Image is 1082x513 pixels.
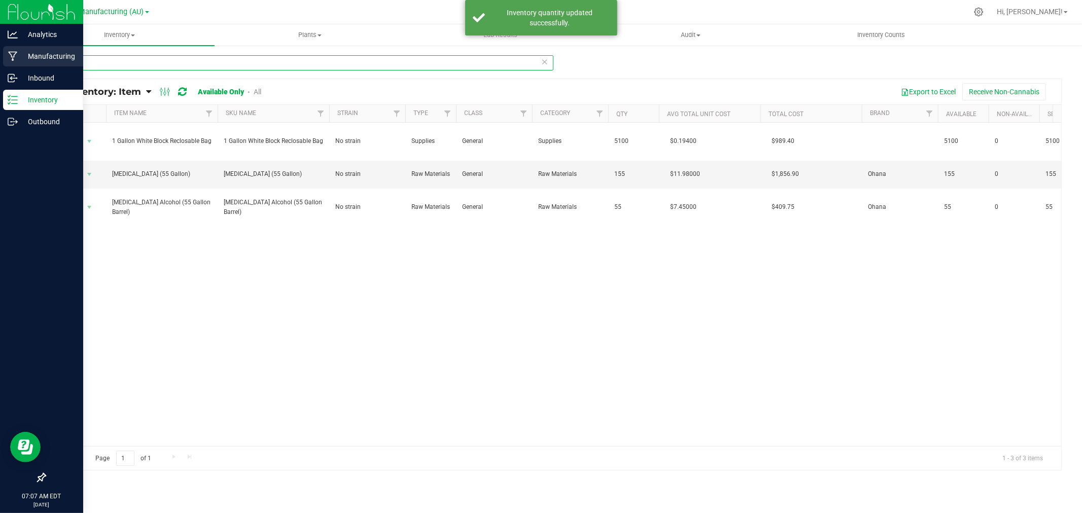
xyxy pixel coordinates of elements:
[868,169,932,179] span: Ohana
[972,7,985,17] div: Manage settings
[224,169,323,179] span: [MEDICAL_DATA] (55 Gallon)
[24,30,215,40] span: Inventory
[411,202,450,212] span: Raw Materials
[45,55,553,70] input: Search Item Name, Retail Display Name, SKU, Part Number...
[226,109,256,117] a: SKU Name
[665,167,705,181] span: $11.98000
[87,451,160,466] span: Page of 1
[411,169,450,179] span: Raw Materials
[1048,111,1075,118] a: Sellable
[944,136,983,146] span: 5100
[112,136,212,146] span: 1 Gallon White Block Reclosable Bag
[10,432,41,462] iframe: Resource center
[8,29,18,40] inline-svg: Analytics
[462,202,526,212] span: General
[894,83,962,100] button: Export to Excel
[515,105,532,122] a: Filter
[224,136,323,146] span: 1 Gallon White Block Reclosable Bag
[53,86,141,97] span: All Inventory: Item
[994,451,1051,466] span: 1 - 3 of 3 items
[667,111,730,118] a: Avg Total Unit Cost
[766,200,799,214] span: $409.75
[83,167,96,181] span: select
[665,134,702,149] span: $0.19400
[215,30,404,40] span: Plants
[766,134,799,149] span: $989.40
[112,198,212,217] span: [MEDICAL_DATA] Alcohol (55 Gallon Barrel)
[769,111,804,118] a: Total Cost
[844,30,919,40] span: Inventory Counts
[224,198,323,217] span: [MEDICAL_DATA] Alcohol (55 Gallon Barrel)
[116,451,134,466] input: 1
[614,136,653,146] span: 5100
[596,30,785,40] span: Audit
[596,24,786,46] a: Audit
[962,83,1046,100] button: Receive Non-Cannabis
[944,169,983,179] span: 155
[335,169,399,179] span: No strain
[616,111,627,118] a: Qty
[413,109,428,117] a: Type
[614,169,653,179] span: 155
[8,73,18,83] inline-svg: Inbound
[997,111,1042,118] a: Non-Available
[83,134,96,149] span: select
[83,200,96,214] span: select
[312,105,329,122] a: Filter
[870,109,890,117] a: Brand
[58,8,144,16] span: Stash Manufacturing (AU)
[921,105,938,122] a: Filter
[868,202,932,212] span: Ohana
[24,24,215,46] a: Inventory
[462,136,526,146] span: General
[198,88,244,96] a: Available Only
[201,105,218,122] a: Filter
[538,202,602,212] span: Raw Materials
[335,202,399,212] span: No strain
[18,50,79,62] p: Manufacturing
[538,169,602,179] span: Raw Materials
[5,501,79,508] p: [DATE]
[995,169,1033,179] span: 0
[538,136,602,146] span: Supplies
[389,105,405,122] a: Filter
[18,94,79,106] p: Inventory
[405,24,596,46] a: Lab Results
[995,136,1033,146] span: 0
[591,105,608,122] a: Filter
[254,88,261,96] a: All
[439,105,456,122] a: Filter
[5,492,79,501] p: 07:07 AM EDT
[18,72,79,84] p: Inbound
[337,109,358,117] a: Strain
[464,109,482,117] a: Class
[944,202,983,212] span: 55
[614,202,653,212] span: 55
[491,8,610,28] div: Inventory quantity updated successfully.
[112,169,212,179] span: [MEDICAL_DATA] (55 Gallon)
[997,8,1063,16] span: Hi, [PERSON_NAME]!
[665,200,702,214] span: $7.45000
[766,167,804,181] span: $1,856.90
[946,111,976,118] a: Available
[53,86,146,97] a: All Inventory: Item
[995,202,1033,212] span: 0
[8,51,18,61] inline-svg: Manufacturing
[8,117,18,127] inline-svg: Outbound
[335,136,399,146] span: No strain
[18,116,79,128] p: Outbound
[462,169,526,179] span: General
[786,24,976,46] a: Inventory Counts
[18,28,79,41] p: Analytics
[411,136,450,146] span: Supplies
[540,109,570,117] a: Category
[8,95,18,105] inline-svg: Inventory
[541,55,548,68] span: Clear
[114,109,147,117] a: Item Name
[215,24,405,46] a: Plants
